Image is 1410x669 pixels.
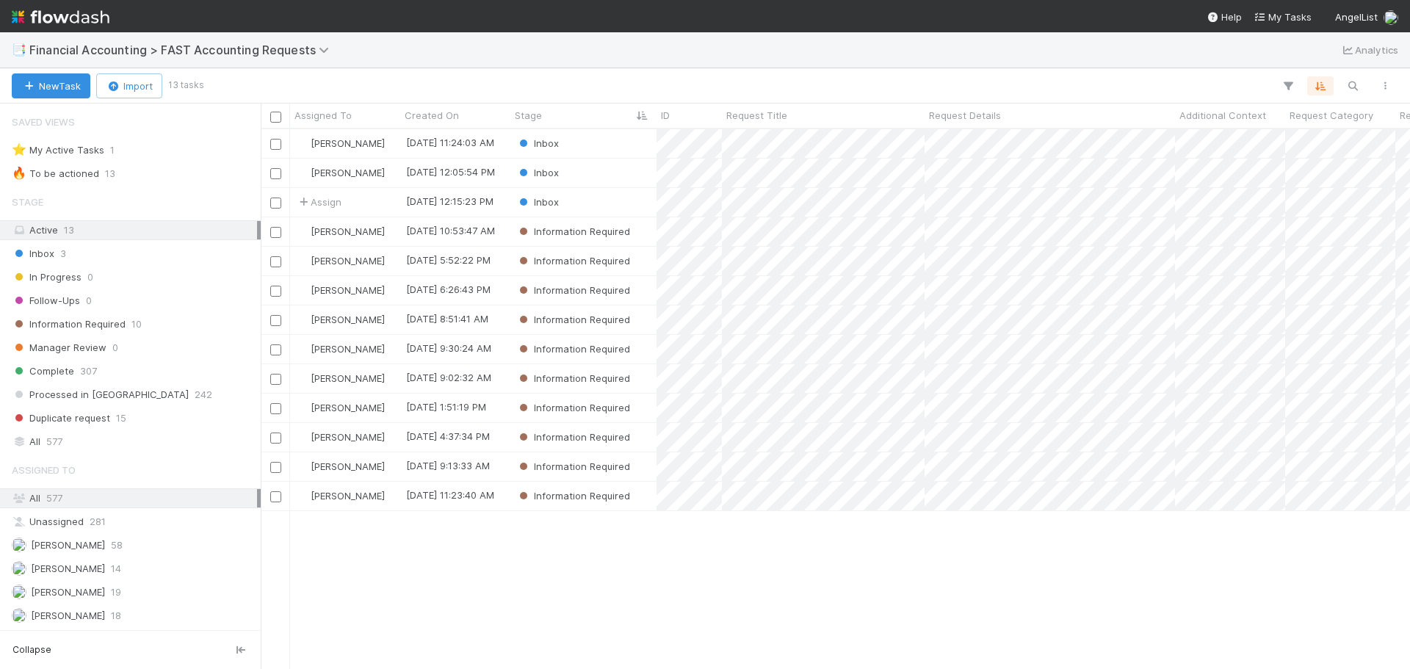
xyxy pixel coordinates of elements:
span: Saved Views [12,107,75,137]
img: logo-inverted-e16ddd16eac7371096b0.svg [12,4,109,29]
span: Information Required [516,343,630,355]
img: avatar_c0d2ec3f-77e2-40ea-8107-ee7bdb5edede.png [297,314,308,325]
span: Information Required [516,314,630,325]
input: Toggle Row Selected [270,344,281,355]
span: [PERSON_NAME] [311,314,385,325]
span: Information Required [516,255,630,267]
div: [DATE] 12:05:54 PM [406,164,495,179]
span: 15 [116,409,126,427]
span: 0 [86,292,92,310]
span: 13 [105,164,115,183]
input: Toggle Row Selected [270,403,281,414]
div: Information Required [516,488,630,503]
div: [PERSON_NAME] [296,312,385,327]
img: avatar_fee1282a-8af6-4c79-b7c7-bf2cfad99775.png [297,402,308,413]
div: Information Required [516,253,630,268]
div: [DATE] 9:02:32 AM [406,370,491,385]
div: Information Required [516,400,630,415]
span: 577 [46,492,62,504]
span: Information Required [516,372,630,384]
span: 13 [64,224,74,236]
span: Information Required [516,431,630,443]
div: [PERSON_NAME] [296,224,385,239]
span: Assigned To [294,108,352,123]
span: 1 [110,141,115,159]
img: avatar_030f5503-c087-43c2-95d1-dd8963b2926c.png [1384,10,1398,25]
img: avatar_e5ec2f5b-afc7-4357-8cf1-2139873d70b1.png [12,608,26,623]
a: Analytics [1340,41,1398,59]
input: Toggle Row Selected [270,315,281,326]
img: avatar_c7c7de23-09de-42ad-8e02-7981c37ee075.png [12,585,26,599]
div: [DATE] 11:24:03 AM [406,135,494,150]
input: Toggle Row Selected [270,139,281,150]
input: Toggle Row Selected [270,198,281,209]
span: My Tasks [1254,11,1312,23]
div: [DATE] 8:51:41 AM [406,311,488,326]
div: [DATE] 4:37:34 PM [406,429,490,444]
img: avatar_e5ec2f5b-afc7-4357-8cf1-2139873d70b1.png [297,255,308,267]
img: avatar_8d06466b-a936-4205-8f52-b0cc03e2a179.png [297,284,308,296]
span: Information Required [12,315,126,333]
span: Duplicate request [12,409,110,427]
span: Information Required [516,402,630,413]
span: [PERSON_NAME] [311,460,385,472]
input: Toggle Row Selected [270,462,281,473]
span: Manager Review [12,339,106,357]
span: Inbox [516,137,559,149]
a: My Tasks [1254,10,1312,24]
div: [DATE] 6:26:43 PM [406,282,491,297]
div: [PERSON_NAME] [296,459,385,474]
div: Information Required [516,312,630,327]
input: Toggle Row Selected [270,256,281,267]
img: avatar_c0d2ec3f-77e2-40ea-8107-ee7bdb5edede.png [297,460,308,472]
img: avatar_e5ec2f5b-afc7-4357-8cf1-2139873d70b1.png [297,225,308,237]
span: In Progress [12,268,82,286]
span: 0 [112,339,118,357]
span: [PERSON_NAME] [31,610,105,621]
img: avatar_8d06466b-a936-4205-8f52-b0cc03e2a179.png [297,490,308,502]
div: Information Required [516,371,630,386]
span: Assigned To [12,455,76,485]
span: [PERSON_NAME] [311,167,385,178]
div: Information Required [516,224,630,239]
span: [PERSON_NAME] [31,539,105,551]
span: [PERSON_NAME] [31,563,105,574]
div: [PERSON_NAME] [296,283,385,297]
div: [DATE] 10:53:47 AM [406,223,495,238]
input: Toggle Row Selected [270,374,281,385]
span: 3 [60,245,66,263]
button: NewTask [12,73,90,98]
span: 58 [111,536,123,554]
span: [PERSON_NAME] [311,137,385,149]
div: [PERSON_NAME] [296,430,385,444]
span: 577 [46,433,62,451]
div: Inbox [516,195,559,209]
small: 13 tasks [168,79,204,92]
div: [DATE] 1:51:19 PM [406,399,486,414]
span: Inbox [516,196,559,208]
div: All [12,489,257,507]
span: Financial Accounting > FAST Accounting Requests [29,43,336,57]
span: [PERSON_NAME] [311,343,385,355]
div: [PERSON_NAME] [296,165,385,180]
div: [DATE] 12:15:23 PM [406,194,493,209]
span: 19 [111,583,121,601]
div: [DATE] 5:52:22 PM [406,253,491,267]
div: My Active Tasks [12,141,104,159]
span: Request Details [929,108,1001,123]
span: ID [661,108,670,123]
input: Toggle Row Selected [270,433,281,444]
div: Assign [296,195,341,209]
span: 📑 [12,43,26,56]
span: [PERSON_NAME] [311,431,385,443]
div: [PERSON_NAME] [296,136,385,151]
span: Information Required [516,225,630,237]
span: Stage [515,108,542,123]
span: 0 [87,268,93,286]
div: [DATE] 11:23:40 AM [406,488,494,502]
div: All [12,433,257,451]
span: 🔥 [12,167,26,179]
span: [PERSON_NAME] [311,490,385,502]
input: Toggle Row Selected [270,491,281,502]
img: avatar_e5ec2f5b-afc7-4357-8cf1-2139873d70b1.png [297,343,308,355]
